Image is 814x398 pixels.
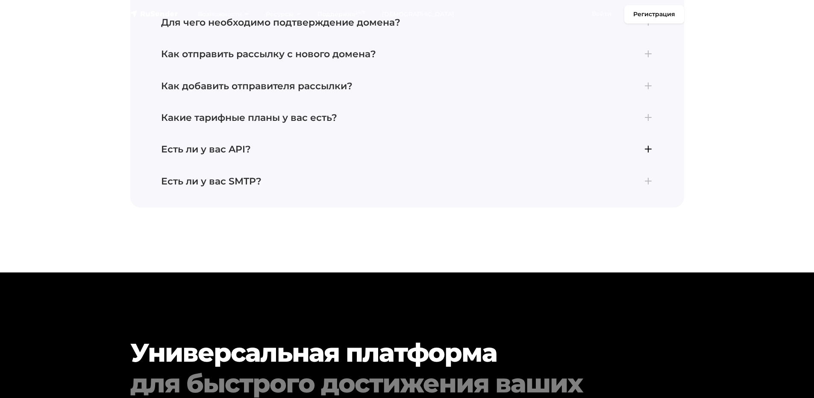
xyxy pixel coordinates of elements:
a: Регистрация [624,5,684,23]
h4: Есть ли у вас SMTP? [161,176,653,187]
a: [DEMOGRAPHIC_DATA] [373,6,463,23]
img: RuSender [130,9,178,18]
h4: Как отправить рассылку с нового домена? [161,49,653,60]
sup: 24/7 [355,10,365,15]
h4: Есть ли у вас API? [161,144,653,155]
h4: Какие тарифные планы у вас есть? [161,112,653,123]
h4: Как добавить отправителя рассылки? [161,81,653,92]
a: Ресурсы [257,6,309,23]
a: Войти [583,5,620,23]
a: Поддержка24/7 [309,6,373,23]
a: Возможности [189,6,257,23]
